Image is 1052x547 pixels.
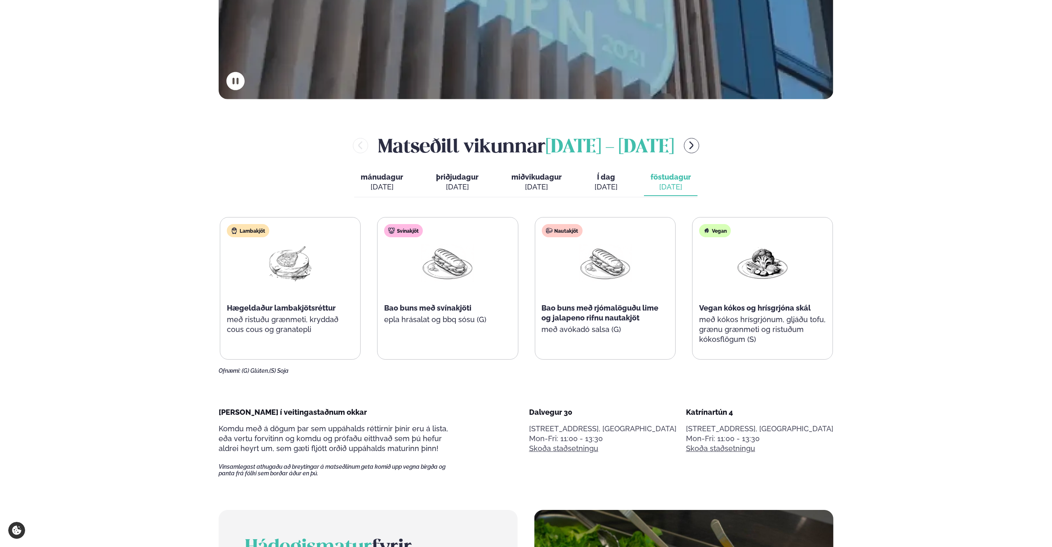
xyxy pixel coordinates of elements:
button: mánudagur [DATE] [354,169,410,196]
button: þriðjudagur [DATE] [429,169,485,196]
div: Katrínartún 4 [686,407,833,417]
div: Mon-Fri: 11:00 - 13:30 [529,434,676,444]
div: [DATE] [511,182,562,192]
span: Bao buns með svínakjöti [384,304,471,312]
img: Lamb.svg [231,227,238,234]
div: Lambakjöt [227,224,269,237]
div: [DATE] [436,182,478,192]
span: (G) Glúten, [242,367,269,374]
div: [DATE] [361,182,403,192]
img: Vegan.png [736,244,789,282]
img: Vegan.svg [703,227,710,234]
a: Cookie settings [8,522,25,539]
span: Ofnæmi: [219,367,240,374]
span: [DATE] - [DATE] [546,138,674,157]
div: Nautakjöt [541,224,582,237]
span: (S) Soja [269,367,289,374]
span: Hægeldaður lambakjötsréttur [227,304,336,312]
img: Lamb-Meat.png [264,244,317,282]
img: Panini.png [421,244,474,282]
div: Mon-Fri: 11:00 - 13:30 [686,434,833,444]
a: Skoða staðsetningu [529,444,598,453]
span: Bao buns með rjómalöguðu lime og jalapeno rifnu nautakjöt [541,304,658,322]
button: menu-btn-left [353,138,368,153]
div: Vegan [699,224,731,237]
div: Dalvegur 30 [529,407,676,417]
img: pork.svg [388,227,395,234]
a: Skoða staðsetningu [686,444,755,453]
span: þriðjudagur [436,173,478,181]
span: Vegan kókos og hrísgrjóna skál [699,304,811,312]
button: miðvikudagur [DATE] [505,169,568,196]
p: [STREET_ADDRESS], [GEOGRAPHIC_DATA] [529,424,676,434]
img: Panini.png [578,244,631,282]
button: föstudagur [DATE] [644,169,697,196]
div: [DATE] [651,182,691,192]
p: [STREET_ADDRESS], [GEOGRAPHIC_DATA] [686,424,833,434]
button: Í dag [DATE] [588,169,624,196]
p: með avókadó salsa (G) [541,325,668,334]
div: Svínakjöt [384,224,423,237]
img: beef.svg [546,227,552,234]
div: [DATE] [595,182,618,192]
span: föstudagur [651,173,691,181]
p: með kókos hrísgrjónum, gljáðu tofu, grænu grænmeti og ristuðum kókosflögum (S) [699,315,826,344]
p: með ristuðu grænmeti, kryddað cous cous og granatepli [227,315,354,334]
span: Vinsamlegast athugaðu að breytingar á matseðlinum geta komið upp vegna birgða og panta frá fólki ... [219,463,460,477]
span: Í dag [595,172,618,182]
span: Komdu með á dögum þar sem uppáhalds réttirnir þínir eru á lista, eða vertu forvitinn og komdu og ... [219,424,448,453]
span: [PERSON_NAME] í veitingastaðnum okkar [219,408,367,416]
p: epla hrásalat og bbq sósu (G) [384,315,511,325]
span: miðvikudagur [511,173,562,181]
button: menu-btn-right [684,138,699,153]
span: mánudagur [361,173,403,181]
h2: Matseðill vikunnar [378,132,674,159]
